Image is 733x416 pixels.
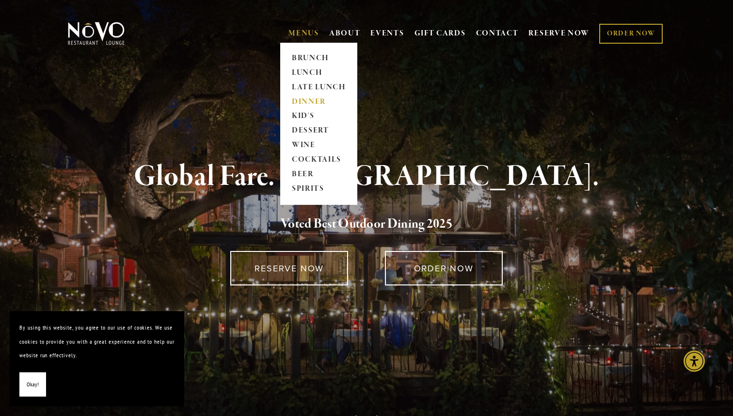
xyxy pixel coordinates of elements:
a: KID'S [288,109,349,124]
p: By using this website, you agree to our use of cookies. We use cookies to provide you with a grea... [19,321,175,363]
h2: 5 [84,214,649,234]
a: GIFT CARDS [414,24,466,43]
a: Voted Best Outdoor Dining 202 [281,216,446,234]
a: RESERVE NOW [528,24,590,43]
a: MENUS [288,29,319,38]
strong: Global Fare. [GEOGRAPHIC_DATA]. [134,158,599,195]
a: SPIRITS [288,182,349,197]
a: DINNER [288,95,349,109]
a: ORDER NOW [599,24,663,44]
a: RESERVE NOW [230,251,348,285]
a: ABOUT [329,29,361,38]
a: BEER [288,167,349,182]
div: Accessibility Menu [684,350,705,372]
a: BRUNCH [288,51,349,66]
span: Okay! [27,378,39,392]
a: ORDER NOW [385,251,503,285]
a: WINE [288,138,349,153]
a: CONTACT [476,24,519,43]
section: Cookie banner [10,311,184,406]
button: Okay! [19,372,46,397]
a: EVENTS [370,29,404,38]
a: DESSERT [288,124,349,138]
img: Novo Restaurant &amp; Lounge [66,21,127,46]
a: LATE LUNCH [288,80,349,95]
a: LUNCH [288,66,349,80]
a: COCKTAILS [288,153,349,167]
